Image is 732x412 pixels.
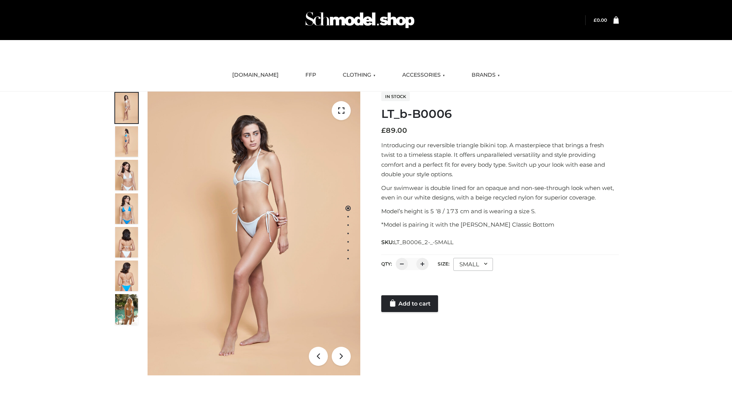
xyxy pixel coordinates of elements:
[115,93,138,123] img: ArielClassicBikiniTop_CloudNine_AzureSky_OW114ECO_1-scaled.jpg
[381,206,619,216] p: Model’s height is 5 ‘8 / 173 cm and is wearing a size S.
[381,238,454,247] span: SKU:
[115,294,138,325] img: Arieltop_CloudNine_AzureSky2.jpg
[226,67,284,84] a: [DOMAIN_NAME]
[115,126,138,157] img: ArielClassicBikiniTop_CloudNine_AzureSky_OW114ECO_2-scaled.jpg
[115,160,138,190] img: ArielClassicBikiniTop_CloudNine_AzureSky_OW114ECO_3-scaled.jpg
[381,107,619,121] h1: LT_b-B0006
[381,183,619,203] p: Our swimwear is double lined for an opaque and non-see-through look when wet, even in our white d...
[381,261,392,267] label: QTY:
[381,220,619,230] p: *Model is pairing it with the [PERSON_NAME] Classic Bottom
[594,17,597,23] span: £
[381,295,438,312] a: Add to cart
[381,92,410,101] span: In stock
[381,126,386,135] span: £
[594,17,607,23] bdi: 0.00
[115,193,138,224] img: ArielClassicBikiniTop_CloudNine_AzureSky_OW114ECO_4-scaled.jpg
[300,67,322,84] a: FFP
[337,67,381,84] a: CLOTHING
[303,5,417,35] img: Schmodel Admin 964
[381,140,619,179] p: Introducing our reversible triangle bikini top. A masterpiece that brings a fresh twist to a time...
[438,261,449,267] label: Size:
[466,67,506,84] a: BRANDS
[115,227,138,257] img: ArielClassicBikiniTop_CloudNine_AzureSky_OW114ECO_7-scaled.jpg
[115,261,138,291] img: ArielClassicBikiniTop_CloudNine_AzureSky_OW114ECO_8-scaled.jpg
[148,92,360,375] img: ArielClassicBikiniTop_CloudNine_AzureSky_OW114ECO_1
[381,126,407,135] bdi: 89.00
[594,17,607,23] a: £0.00
[394,239,453,246] span: LT_B0006_2-_-SMALL
[396,67,451,84] a: ACCESSORIES
[453,258,493,271] div: SMALL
